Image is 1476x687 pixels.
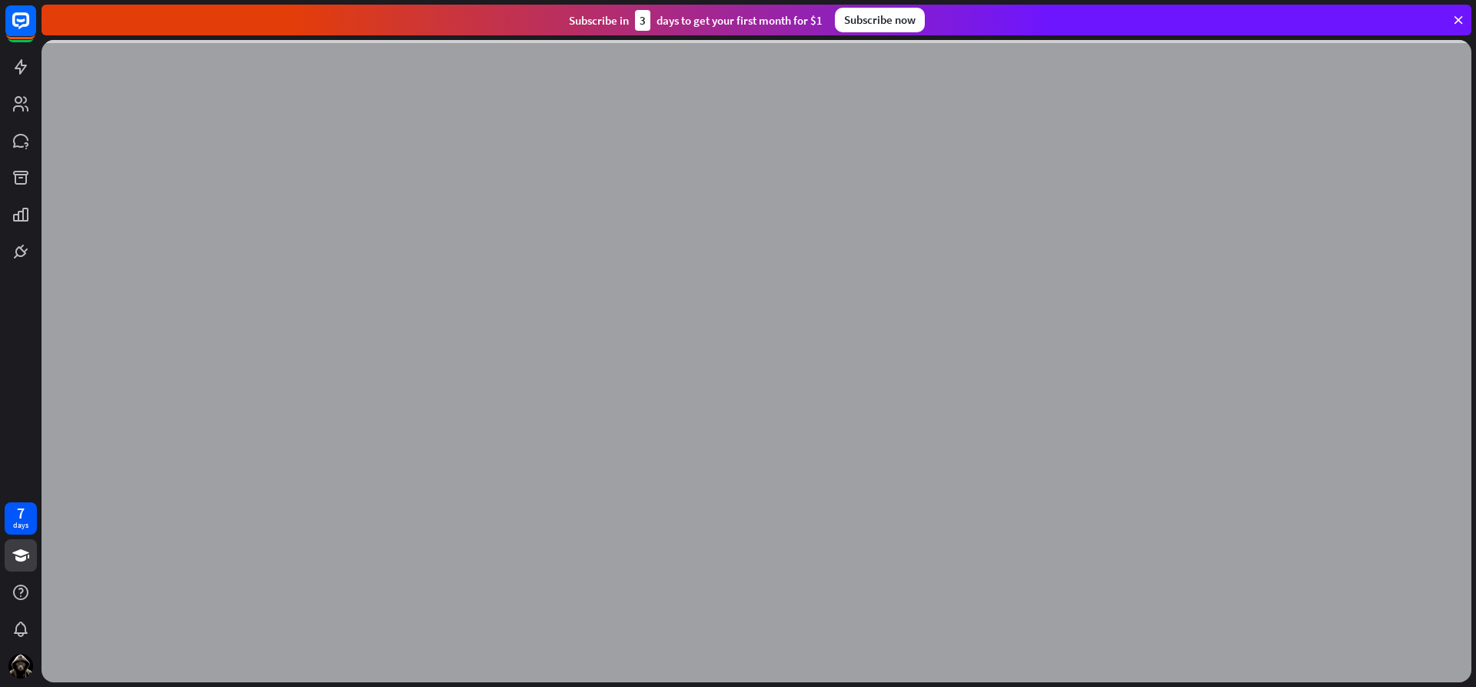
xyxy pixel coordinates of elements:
div: 3 [635,10,650,31]
div: 7 [17,506,25,520]
div: days [13,520,28,531]
a: 7 days [5,502,37,535]
div: Subscribe in days to get your first month for $1 [569,10,823,31]
div: Subscribe now [835,8,925,32]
